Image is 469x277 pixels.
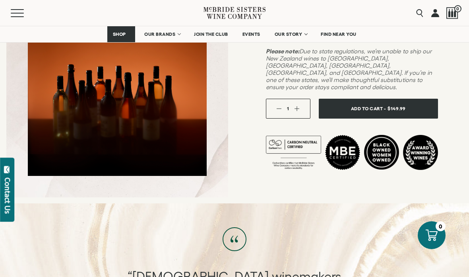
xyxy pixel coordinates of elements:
em: Due to state regulations, we’re unable to ship our New Zealand wines to [GEOGRAPHIC_DATA], [GEOGR... [266,48,432,90]
span: 1 [287,106,289,111]
a: OUR BRANDS [139,26,185,42]
strong: Please note: [266,48,299,55]
span: OUR BRANDS [144,31,175,37]
span: FIND NEAR YOU [321,31,357,37]
span: $149.99 [388,103,406,114]
button: Mobile Menu Trigger [11,9,39,17]
a: SHOP [107,26,135,42]
a: FIND NEAR YOU [316,26,362,42]
span: SHOP [112,31,126,37]
button: Add To Cart - $149.99 [319,99,438,119]
span: JOIN THE CLUB [194,31,228,37]
div: Contact Us [4,178,12,214]
span: OUR STORY [275,31,302,37]
span: Add To Cart - [351,103,386,114]
span: 0 [454,5,461,12]
a: OUR STORY [269,26,312,42]
a: JOIN THE CLUB [189,26,233,42]
span: EVENTS [242,31,260,37]
div: 0 [436,221,446,231]
a: EVENTS [237,26,266,42]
